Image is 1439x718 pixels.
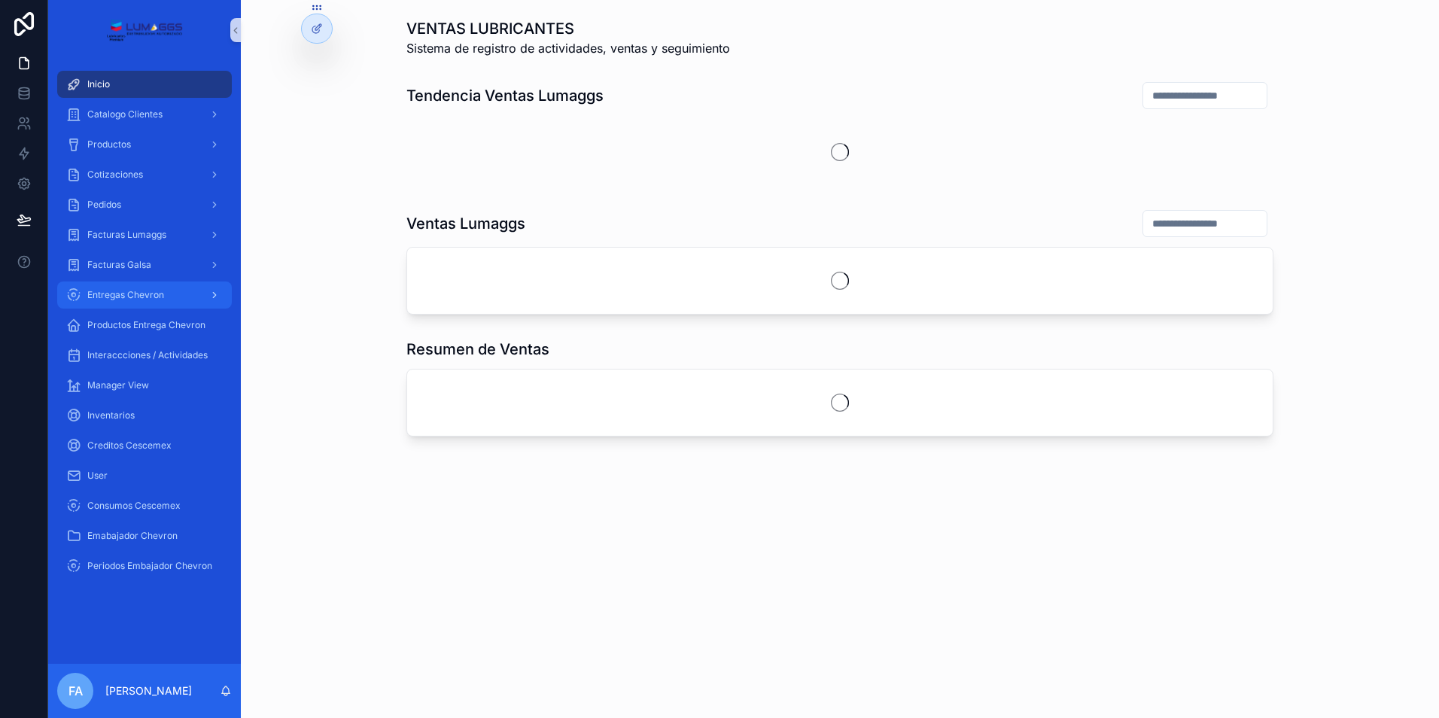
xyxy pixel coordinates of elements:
a: Inventarios [57,402,232,429]
span: Inventarios [87,409,135,421]
p: [PERSON_NAME] [105,683,192,698]
span: Manager View [87,379,149,391]
h1: Tendencia Ventas Lumaggs [406,85,604,106]
a: Inicio [57,71,232,98]
a: Entregas Chevron [57,281,232,309]
img: App logo [106,18,182,42]
span: Periodos Embajador Chevron [87,560,212,572]
a: Productos [57,131,232,158]
span: Cotizaciones [87,169,143,181]
h1: VENTAS LUBRICANTES [406,18,730,39]
a: Creditos Cescemex [57,432,232,459]
a: Pedidos [57,191,232,218]
a: Emabajador Chevron [57,522,232,549]
span: Productos [87,138,131,151]
a: Facturas Lumaggs [57,221,232,248]
span: Facturas Galsa [87,259,151,271]
h1: Resumen de Ventas [406,339,549,360]
a: Periodos Embajador Chevron [57,552,232,580]
span: Catalogo Clientes [87,108,163,120]
a: Catalogo Clientes [57,101,232,128]
a: User [57,462,232,489]
a: Productos Entrega Chevron [57,312,232,339]
a: Interaccciones / Actividades [57,342,232,369]
span: Facturas Lumaggs [87,229,166,241]
span: Inicio [87,78,110,90]
span: Consumos Cescemex [87,500,181,512]
a: Manager View [57,372,232,399]
span: Emabajador Chevron [87,530,178,542]
span: Creditos Cescemex [87,440,172,452]
a: Consumos Cescemex [57,492,232,519]
span: Entregas Chevron [87,289,164,301]
span: User [87,470,108,482]
a: Cotizaciones [57,161,232,188]
span: FA [68,682,83,700]
span: Productos Entrega Chevron [87,319,205,331]
a: Facturas Galsa [57,251,232,278]
span: Pedidos [87,199,121,211]
span: Sistema de registro de actividades, ventas y seguimiento [406,39,730,57]
div: scrollable content [48,60,241,599]
span: Interaccciones / Actividades [87,349,208,361]
h1: Ventas Lumaggs [406,213,525,234]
